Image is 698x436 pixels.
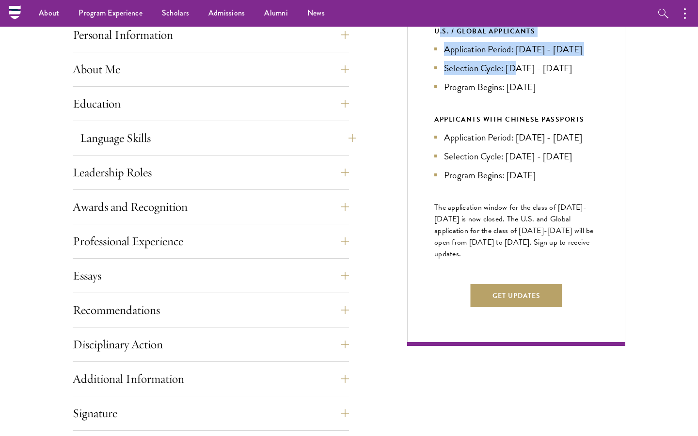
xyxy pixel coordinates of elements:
[471,284,562,307] button: Get Updates
[73,264,349,287] button: Essays
[73,92,349,115] button: Education
[434,113,598,125] div: APPLICANTS WITH CHINESE PASSPORTS
[73,23,349,47] button: Personal Information
[73,298,349,322] button: Recommendations
[73,367,349,390] button: Additional Information
[73,58,349,81] button: About Me
[80,126,356,150] button: Language Skills
[73,161,349,184] button: Leadership Roles
[434,130,598,144] li: Application Period: [DATE] - [DATE]
[434,149,598,163] li: Selection Cycle: [DATE] - [DATE]
[434,25,598,37] div: U.S. / GLOBAL APPLICANTS
[434,168,598,182] li: Program Begins: [DATE]
[73,195,349,218] button: Awards and Recognition
[73,230,349,253] button: Professional Experience
[434,61,598,75] li: Selection Cycle: [DATE] - [DATE]
[434,80,598,94] li: Program Begins: [DATE]
[73,333,349,356] button: Disciplinary Action
[73,402,349,425] button: Signature
[434,202,594,260] span: The application window for the class of [DATE]-[DATE] is now closed. The U.S. and Global applicat...
[434,42,598,56] li: Application Period: [DATE] - [DATE]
